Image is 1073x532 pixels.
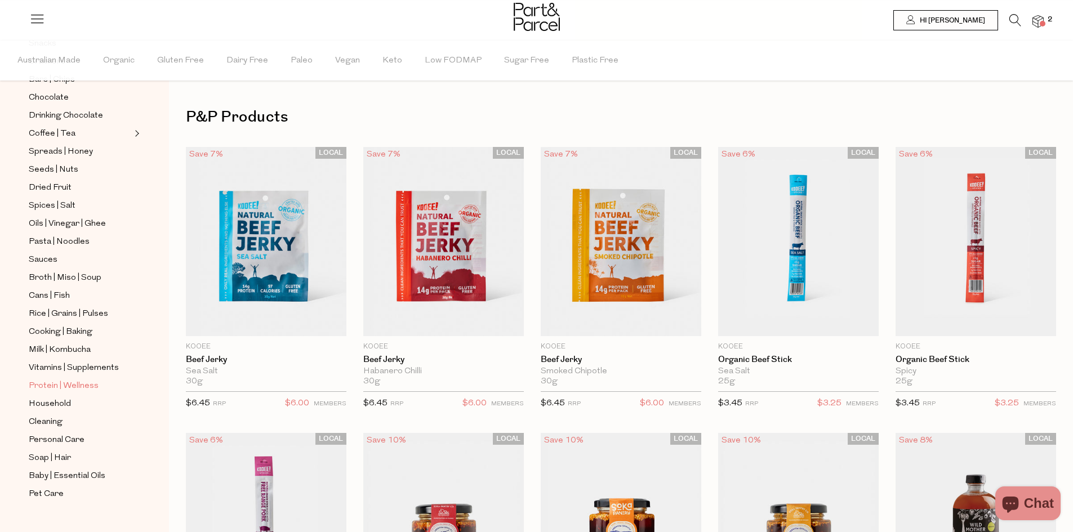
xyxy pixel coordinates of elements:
p: KOOEE [541,342,701,352]
span: Cleaning [29,415,63,429]
span: LOCAL [315,433,346,445]
span: Oils | Vinegar | Ghee [29,217,106,231]
img: Organic Beef Stick [896,147,1056,336]
span: LOCAL [1025,147,1056,159]
a: Rice | Grains | Pulses [29,307,131,321]
a: Coffee | Tea [29,127,131,141]
a: Baby | Essential Oils [29,469,131,483]
div: Save 7% [186,147,226,162]
span: $6.45 [363,399,388,408]
span: 30g [541,377,558,387]
a: Soap | Hair [29,451,131,465]
span: Personal Care [29,433,84,447]
div: Sea Salt [718,366,879,377]
span: Baby | Essential Oils [29,470,105,483]
span: $3.25 [995,396,1019,411]
span: Spices | Salt [29,199,75,213]
span: Paleo [291,41,313,81]
span: Sugar Free [504,41,549,81]
span: Coffee | Tea [29,127,75,141]
inbox-online-store-chat: Shopify online store chat [992,486,1064,523]
div: Save 7% [363,147,404,162]
span: Hi [PERSON_NAME] [917,16,985,25]
a: Cooking | Baking [29,325,131,339]
span: Low FODMAP [425,41,482,81]
div: Save 10% [363,433,409,448]
a: Cleaning [29,415,131,429]
span: Household [29,397,71,411]
span: Dried Fruit [29,181,72,195]
a: Beef Jerky [541,355,701,365]
span: 30g [186,377,203,387]
a: Milk | Kombucha [29,343,131,357]
a: Broth | Miso | Soup [29,271,131,285]
a: Pet Care [29,487,131,501]
div: Save 10% [541,433,587,448]
span: Protein | Wellness [29,379,99,393]
span: Vegan [335,41,360,81]
div: Save 6% [718,147,759,162]
span: LOCAL [493,147,524,159]
span: 2 [1045,15,1055,25]
a: Dried Fruit [29,181,131,195]
small: RRP [390,401,403,407]
span: 30g [363,377,380,387]
span: Milk | Kombucha [29,343,91,357]
span: Cooking | Baking [29,325,92,339]
span: 25g [718,377,735,387]
img: Beef Jerky [541,147,701,336]
span: LOCAL [848,433,879,445]
img: Beef Jerky [363,147,524,336]
button: Expand/Collapse Coffee | Tea [132,127,140,140]
a: Drinking Chocolate [29,109,131,123]
a: Personal Care [29,433,131,447]
div: Smoked Chipotle [541,366,701,377]
div: Sea Salt [186,366,346,377]
small: MEMBERS [491,401,524,407]
small: RRP [568,401,581,407]
span: $6.00 [640,396,664,411]
span: $3.45 [718,399,742,408]
span: LOCAL [670,147,701,159]
a: Protein | Wellness [29,379,131,393]
a: Oils | Vinegar | Ghee [29,217,131,231]
h1: P&P Products [186,104,1056,130]
span: Pet Care [29,488,64,501]
span: Pasta | Noodles [29,235,90,249]
div: Save 6% [186,433,226,448]
span: $6.00 [462,396,487,411]
span: LOCAL [1025,433,1056,445]
div: Save 7% [541,147,581,162]
span: LOCAL [670,433,701,445]
div: Habanero Chilli [363,366,524,377]
a: Household [29,397,131,411]
span: Seeds | Nuts [29,163,78,177]
small: MEMBERS [846,401,879,407]
span: $6.45 [186,399,210,408]
span: Broth | Miso | Soup [29,271,101,285]
small: MEMBERS [1023,401,1056,407]
p: KOOEE [363,342,524,352]
a: Beef Jerky [363,355,524,365]
span: LOCAL [848,147,879,159]
span: Cans | Fish [29,289,70,303]
a: Organic Beef Stick [718,355,879,365]
a: Seeds | Nuts [29,163,131,177]
div: Save 8% [896,433,936,448]
span: Vitamins | Supplements [29,361,119,375]
span: LOCAL [493,433,524,445]
span: $6.00 [285,396,309,411]
img: Beef Jerky [186,147,346,336]
a: Vitamins | Supplements [29,361,131,375]
span: Dairy Free [226,41,268,81]
a: Spreads | Honey [29,145,131,159]
span: LOCAL [315,147,346,159]
span: Plastic Free [572,41,618,81]
span: $3.25 [817,396,842,411]
span: Australian Made [17,41,81,81]
small: RRP [745,401,758,407]
img: Part&Parcel [514,3,560,31]
img: Organic Beef Stick [718,147,879,336]
a: 2 [1032,15,1044,27]
a: Cans | Fish [29,289,131,303]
